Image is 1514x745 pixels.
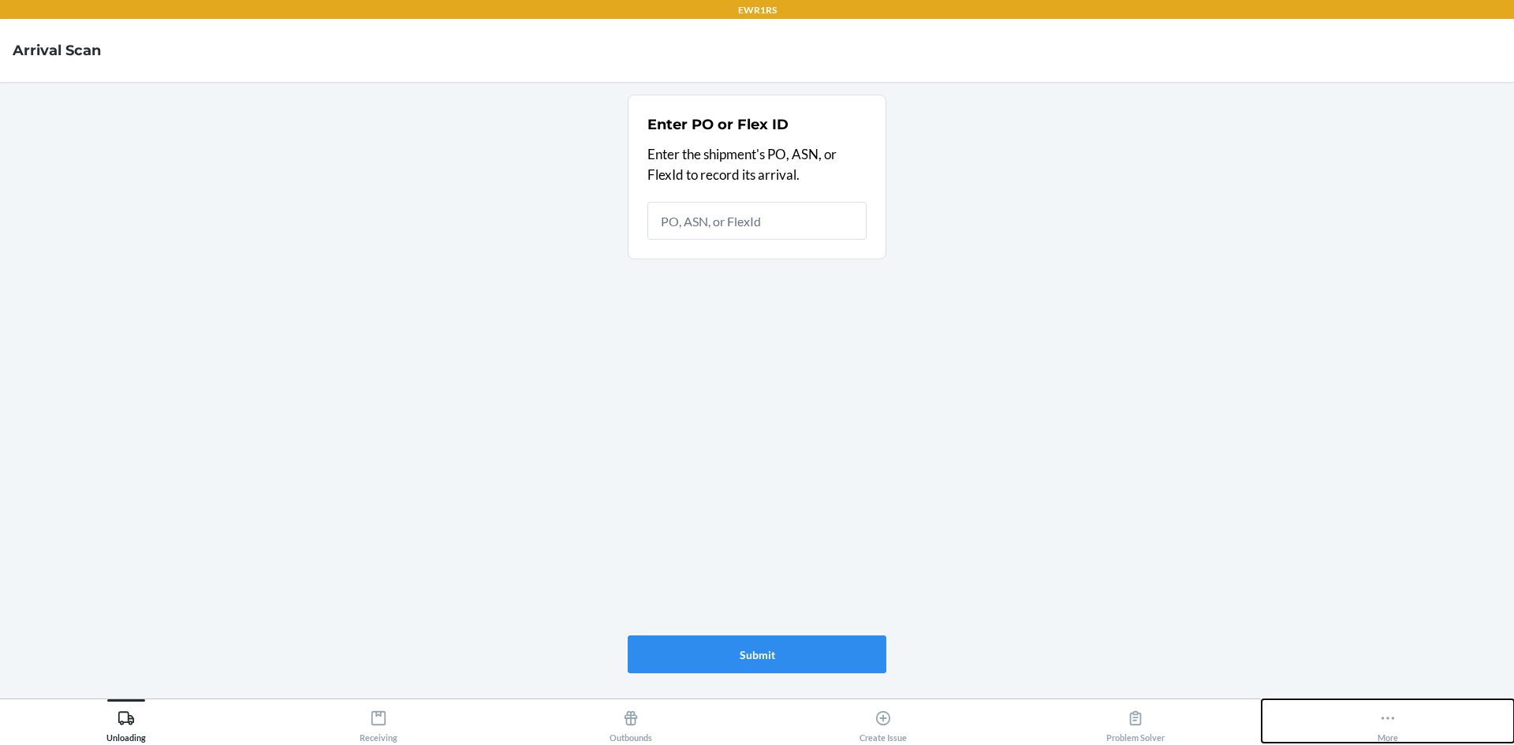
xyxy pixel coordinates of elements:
div: Receiving [360,703,397,743]
div: Problem Solver [1106,703,1165,743]
div: Unloading [106,703,146,743]
button: Receiving [252,699,505,743]
input: PO, ASN, or FlexId [647,202,867,240]
button: Create Issue [757,699,1009,743]
p: EWR1RS [738,3,777,17]
h4: Arrival Scan [13,40,101,61]
button: Submit [628,635,886,673]
div: Create Issue [860,703,907,743]
button: More [1262,699,1514,743]
div: Outbounds [610,703,652,743]
h2: Enter PO or Flex ID [647,114,789,135]
button: Outbounds [505,699,757,743]
button: Problem Solver [1009,699,1262,743]
p: Enter the shipment's PO, ASN, or FlexId to record its arrival. [647,144,867,184]
div: More [1378,703,1398,743]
